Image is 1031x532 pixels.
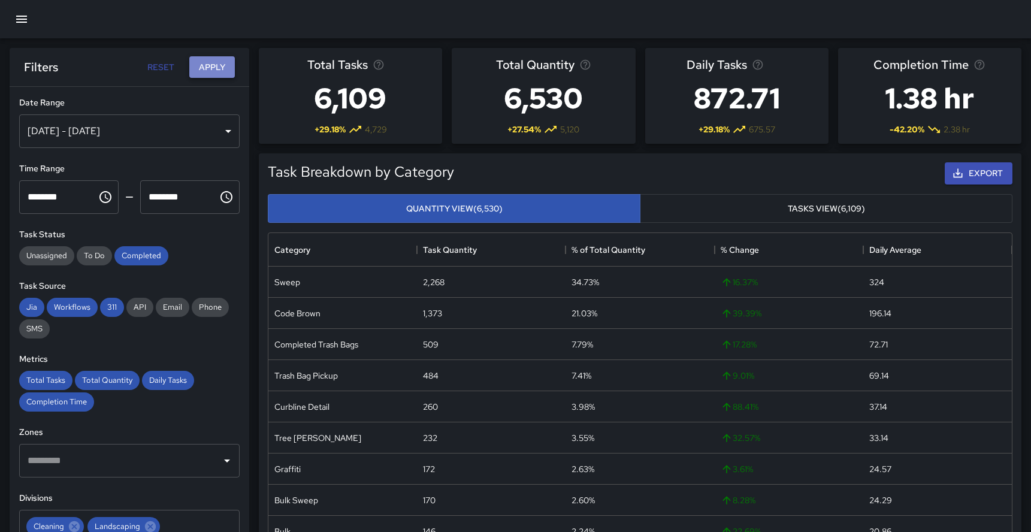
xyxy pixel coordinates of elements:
[156,302,189,312] span: Email
[869,338,888,350] div: 72.71
[307,74,394,122] h3: 6,109
[507,123,541,135] span: + 27.54 %
[219,452,235,469] button: Open
[869,432,888,444] div: 33.14
[721,307,761,319] span: 39.39 %
[572,276,599,288] div: 34.73%
[114,246,168,265] div: Completed
[189,56,235,78] button: Apply
[274,338,358,350] div: Completed Trash Bags
[19,375,72,385] span: Total Tasks
[19,426,240,439] h6: Zones
[873,74,985,122] h3: 1.38 hr
[423,338,439,350] div: 509
[192,302,229,312] span: Phone
[721,494,755,506] span: 8.28 %
[274,307,321,319] div: Code Brown
[19,228,240,241] h6: Task Status
[423,432,437,444] div: 232
[869,276,884,288] div: 324
[274,233,310,267] div: Category
[721,401,758,413] span: 88.41 %
[214,185,238,209] button: Choose time, selected time is 11:59 PM
[114,250,168,261] span: Completed
[572,401,595,413] div: 3.98%
[19,162,240,176] h6: Time Range
[721,233,759,267] div: % Change
[19,353,240,366] h6: Metrics
[572,338,593,350] div: 7.79%
[749,123,775,135] span: 675.57
[423,307,442,319] div: 1,373
[869,494,892,506] div: 24.29
[572,494,595,506] div: 2.60%
[423,276,445,288] div: 2,268
[268,233,417,267] div: Category
[721,463,753,475] span: 3.61 %
[417,233,566,267] div: Task Quantity
[869,307,891,319] div: 196.14
[423,494,436,506] div: 170
[268,162,454,182] h5: Task Breakdown by Category
[126,298,153,317] div: API
[19,246,74,265] div: Unassigned
[19,250,74,261] span: Unassigned
[579,59,591,71] svg: Total task quantity in the selected period, compared to the previous period.
[873,55,969,74] span: Completion Time
[141,56,180,78] button: Reset
[77,250,112,261] span: To Do
[100,302,124,312] span: 311
[268,194,640,223] button: Quantity View(6,530)
[423,401,438,413] div: 260
[100,298,124,317] div: 311
[19,397,94,407] span: Completion Time
[19,492,240,505] h6: Divisions
[19,114,240,148] div: [DATE] - [DATE]
[77,246,112,265] div: To Do
[572,307,597,319] div: 21.03%
[19,392,94,412] div: Completion Time
[365,123,387,135] span: 4,729
[496,55,575,74] span: Total Quantity
[566,233,714,267] div: % of Total Quantity
[721,432,760,444] span: 32.57 %
[315,123,346,135] span: + 29.18 %
[274,463,301,475] div: Graffiti
[572,233,645,267] div: % of Total Quantity
[142,375,194,385] span: Daily Tasks
[373,59,385,71] svg: Total number of tasks in the selected period, compared to the previous period.
[715,233,863,267] div: % Change
[423,233,477,267] div: Task Quantity
[944,123,970,135] span: 2.38 hr
[687,55,747,74] span: Daily Tasks
[24,58,58,77] h6: Filters
[47,298,98,317] div: Workflows
[126,302,153,312] span: API
[19,302,44,312] span: Jia
[572,463,594,475] div: 2.63%
[721,370,754,382] span: 9.01 %
[156,298,189,317] div: Email
[863,233,1012,267] div: Daily Average
[274,432,361,444] div: Tree Wells
[869,463,891,475] div: 24.57
[687,74,787,122] h3: 872.71
[423,370,439,382] div: 484
[75,375,140,385] span: Total Quantity
[890,123,924,135] span: -42.20 %
[752,59,764,71] svg: Average number of tasks per day in the selected period, compared to the previous period.
[869,401,887,413] div: 37.14
[19,96,240,110] h6: Date Range
[721,338,757,350] span: 17.28 %
[307,55,368,74] span: Total Tasks
[945,162,1012,185] button: Export
[274,401,329,413] div: Curbline Detail
[19,324,50,334] span: SMS
[19,319,50,338] div: SMS
[572,432,594,444] div: 3.55%
[47,302,98,312] span: Workflows
[274,370,338,382] div: Trash Bag Pickup
[496,74,591,122] h3: 6,530
[869,370,889,382] div: 69.14
[19,371,72,390] div: Total Tasks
